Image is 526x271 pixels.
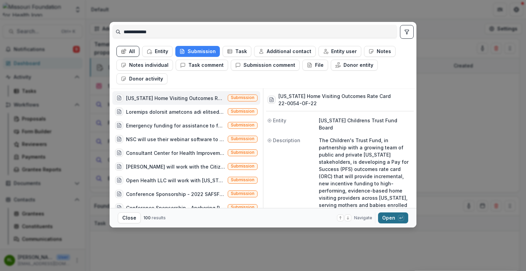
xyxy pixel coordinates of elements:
button: Submission [175,46,220,57]
span: Submission [231,95,254,100]
span: Submission [231,164,254,169]
button: Task [223,46,251,57]
div: [PERSON_NAME] will work with the Citizens Against Domestic Violence ([PERSON_NAME]), to submit a ... [126,163,225,170]
div: Consultant Center for Health Improvement will work with the Ripley County Family Resource Center.... [126,149,225,157]
button: Donor activity [116,73,167,84]
span: Submission [231,136,254,141]
h3: 22-0054-OF-22 [278,100,391,107]
span: results [152,215,166,220]
button: Submission comment [231,60,300,71]
span: Submission [231,109,254,114]
span: Submission [231,191,254,196]
button: File [302,60,328,71]
div: Conference Sponsorship - Anchoring Race Equity and Advancing Health Justice (Virtual Conference [... [126,204,225,211]
span: Submission [231,123,254,127]
div: Open Health LLC will work with [US_STATE] DHSS to submit a grant proposal to CDC on federal fundi... [126,177,225,184]
div: [US_STATE] Home Visiting Outcomes Rate Card (The Children's Trust Fund, in partnership with a gro... [126,95,225,102]
span: Navigate [354,215,372,221]
div: Loremips dolorsit ametcons adi elitseddo eiusmo te 57 incididu ut laboreetd Magnaali. (En AD92, m... [126,108,225,115]
span: Entity [273,117,286,124]
button: Entity user [318,46,361,57]
span: 100 [143,215,151,220]
span: Description [273,137,300,144]
button: Donor entity [331,60,378,71]
h3: [US_STATE] Home Visiting Outcomes Rate Card [278,93,391,100]
button: Notes [364,46,396,57]
span: Submission [231,205,254,210]
button: Open [378,212,408,223]
span: Submission [231,150,254,155]
div: NSC will use their webinar software to host a webinar related to funding opportunities available ... [126,136,225,143]
button: Entity [142,46,173,57]
button: Task comment [176,60,228,71]
button: Notes individual [116,60,173,71]
button: toggle filters [400,25,414,39]
span: Submission [231,177,254,182]
button: Close [118,212,141,223]
button: Additional contact [254,46,316,57]
button: All [116,46,139,57]
p: [US_STATE] Childrens Trust Fund Board [319,117,412,131]
p: The Children's Trust Fund, in partnership with a growing team of public and private [US_STATE] st... [319,137,412,216]
div: Conference Sponsorship - 2022 SAFSF Forum (Sustainable Agriculture and Food Systems Funders (SAFS... [126,190,225,198]
div: Emergency funding for assistance to families affected by the tornadoes in [GEOGRAPHIC_DATA] on [D... [126,122,225,129]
